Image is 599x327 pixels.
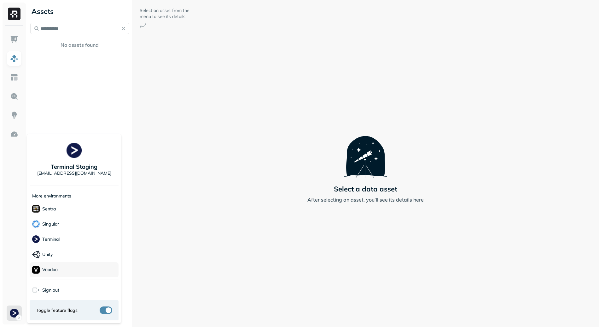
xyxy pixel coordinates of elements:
[42,221,59,227] p: Singular
[42,267,58,273] p: Voodoo
[42,251,53,257] p: Unity
[32,266,40,274] img: Voodoo
[67,143,82,158] img: Terminal Staging
[42,236,60,242] p: Terminal
[32,235,40,243] img: Terminal
[37,170,111,176] p: [EMAIL_ADDRESS][DOMAIN_NAME]
[32,251,40,258] img: Unity
[42,206,56,212] p: Sentra
[32,193,71,199] p: More environments
[32,220,40,228] img: Singular
[36,307,78,313] span: Toggle feature flags
[51,163,97,170] p: Terminal Staging
[42,287,59,293] span: Sign out
[32,205,40,213] img: Sentra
